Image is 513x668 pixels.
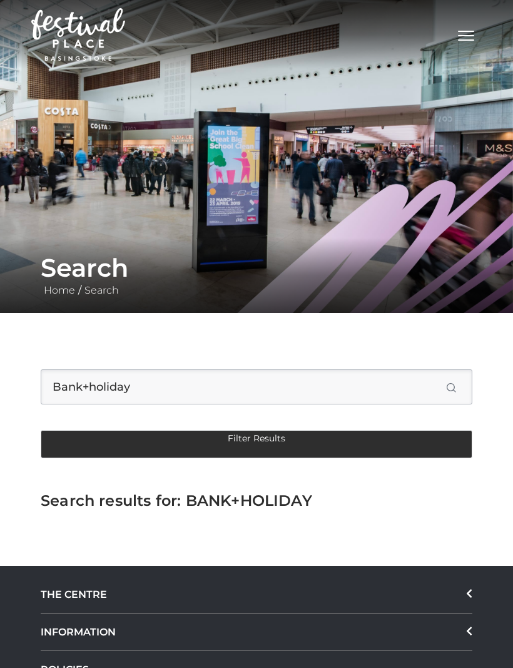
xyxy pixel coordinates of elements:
span: Search results for: BANK+HOLIDAY [41,491,312,510]
div: INFORMATION [41,614,472,651]
h1: Search [41,253,472,283]
img: Festival Place Logo [31,8,125,61]
input: Search Site [41,369,472,404]
div: / [31,253,482,298]
a: Search [81,284,122,296]
button: Filter Results [41,430,472,458]
a: Home [41,284,78,296]
div: THE CENTRE [41,576,472,614]
button: Toggle navigation [450,25,482,43]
